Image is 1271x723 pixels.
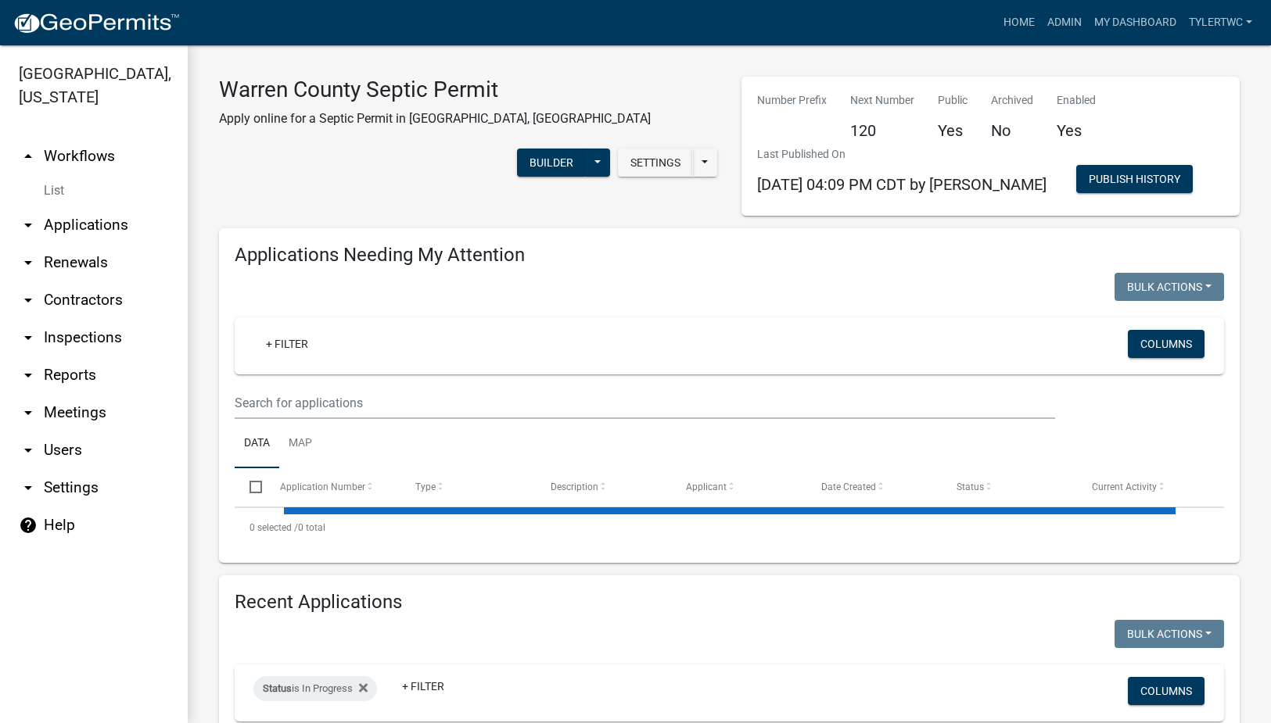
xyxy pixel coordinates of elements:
[1092,481,1157,492] span: Current Activity
[219,77,651,103] h3: Warren County Septic Permit
[19,403,38,422] i: arrow_drop_down
[942,468,1077,506] datatable-header-cell: Status
[235,508,1224,547] div: 0 total
[415,481,436,492] span: Type
[19,441,38,460] i: arrow_drop_down
[1128,677,1205,705] button: Columns
[1183,8,1258,38] a: TylerTWC
[938,92,968,109] p: Public
[280,481,365,492] span: Application Number
[235,468,264,506] datatable-header-cell: Select
[264,468,400,506] datatable-header-cell: Application Number
[1115,620,1224,648] button: Bulk Actions
[1076,174,1193,187] wm-modal-confirm: Workflow Publish History
[850,121,914,140] h5: 120
[400,468,535,506] datatable-header-cell: Type
[618,149,693,177] button: Settings
[19,328,38,347] i: arrow_drop_down
[1088,8,1183,38] a: My Dashboard
[806,468,942,506] datatable-header-cell: Date Created
[253,330,321,358] a: + Filter
[263,682,292,694] span: Status
[757,146,1047,163] p: Last Published On
[536,468,671,506] datatable-header-cell: Description
[19,516,38,535] i: help
[757,175,1047,194] span: [DATE] 04:09 PM CDT by [PERSON_NAME]
[997,8,1041,38] a: Home
[235,591,1224,614] h4: Recent Applications
[279,419,321,469] a: Map
[219,109,651,128] p: Apply online for a Septic Permit in [GEOGRAPHIC_DATA], [GEOGRAPHIC_DATA]
[19,147,38,166] i: arrow_drop_up
[235,244,1224,267] h4: Applications Needing My Attention
[250,522,298,533] span: 0 selected /
[1057,92,1096,109] p: Enabled
[850,92,914,109] p: Next Number
[1128,330,1205,358] button: Columns
[938,121,968,140] h5: Yes
[757,92,827,109] p: Number Prefix
[19,253,38,272] i: arrow_drop_down
[253,676,377,701] div: is In Progress
[551,481,598,492] span: Description
[686,481,727,492] span: Applicant
[517,149,586,177] button: Builder
[19,366,38,385] i: arrow_drop_down
[235,387,1055,419] input: Search for applications
[1115,273,1224,301] button: Bulk Actions
[235,419,279,469] a: Data
[991,121,1033,140] h5: No
[1057,121,1096,140] h5: Yes
[19,478,38,497] i: arrow_drop_down
[390,672,457,700] a: + Filter
[957,481,984,492] span: Status
[991,92,1033,109] p: Archived
[19,291,38,310] i: arrow_drop_down
[821,481,876,492] span: Date Created
[1076,165,1193,193] button: Publish History
[1041,8,1088,38] a: Admin
[19,216,38,234] i: arrow_drop_down
[1077,468,1212,506] datatable-header-cell: Current Activity
[671,468,806,506] datatable-header-cell: Applicant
